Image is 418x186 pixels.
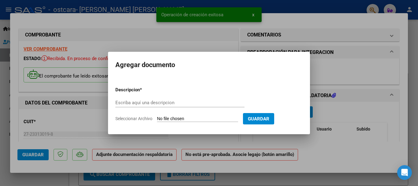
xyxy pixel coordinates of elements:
[115,86,172,93] p: Descripcion
[115,59,303,71] h2: Agregar documento
[397,165,412,180] div: Open Intercom Messenger
[248,116,269,122] span: Guardar
[243,113,274,124] button: Guardar
[115,116,152,121] span: Seleccionar Archivo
